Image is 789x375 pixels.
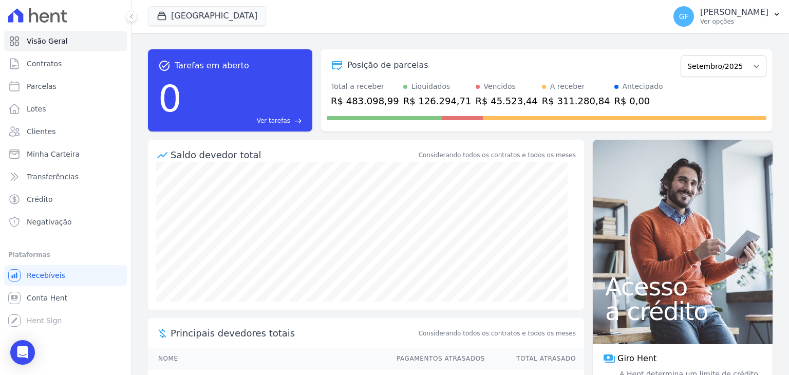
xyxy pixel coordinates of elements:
[623,81,663,92] div: Antecipado
[4,288,127,308] a: Conta Hent
[331,94,399,108] div: R$ 483.098,99
[10,340,35,365] div: Open Intercom Messenger
[27,149,80,159] span: Minha Carteira
[27,36,68,46] span: Visão Geral
[476,94,538,108] div: R$ 45.523,44
[148,348,387,369] th: Nome
[257,116,290,125] span: Ver tarefas
[27,194,53,204] span: Crédito
[614,94,663,108] div: R$ 0,00
[4,189,127,210] a: Crédito
[27,126,55,137] span: Clientes
[679,13,689,20] span: GF
[4,144,127,164] a: Minha Carteira
[617,352,656,365] span: Giro Hent
[4,76,127,97] a: Parcelas
[4,121,127,142] a: Clientes
[331,81,399,92] div: Total a receber
[171,148,417,162] div: Saldo devedor total
[4,166,127,187] a: Transferências
[605,299,760,324] span: a crédito
[186,116,302,125] a: Ver tarefas east
[27,293,67,303] span: Conta Hent
[411,81,450,92] div: Liquidados
[387,348,485,369] th: Pagamentos Atrasados
[294,117,302,125] span: east
[484,81,516,92] div: Vencidos
[4,99,127,119] a: Lotes
[4,212,127,232] a: Negativação
[700,17,768,26] p: Ver opções
[27,104,46,114] span: Lotes
[605,274,760,299] span: Acesso
[403,94,472,108] div: R$ 126.294,71
[485,348,584,369] th: Total Atrasado
[148,6,266,26] button: [GEOGRAPHIC_DATA]
[4,31,127,51] a: Visão Geral
[158,60,171,72] span: task_alt
[171,326,417,340] span: Principais devedores totais
[700,7,768,17] p: [PERSON_NAME]
[8,249,123,261] div: Plataformas
[347,59,428,71] div: Posição de parcelas
[27,172,79,182] span: Transferências
[27,270,65,280] span: Recebíveis
[665,2,789,31] button: GF [PERSON_NAME] Ver opções
[158,72,182,125] div: 0
[4,265,127,286] a: Recebíveis
[4,53,127,74] a: Contratos
[542,94,610,108] div: R$ 311.280,84
[175,60,249,72] span: Tarefas em aberto
[419,151,576,160] div: Considerando todos os contratos e todos os meses
[27,81,57,91] span: Parcelas
[27,59,62,69] span: Contratos
[550,81,585,92] div: A receber
[419,329,576,338] span: Considerando todos os contratos e todos os meses
[27,217,72,227] span: Negativação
